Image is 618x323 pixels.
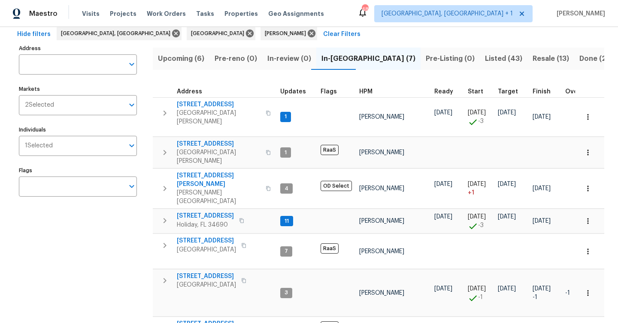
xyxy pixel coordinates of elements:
[177,140,261,148] span: [STREET_ADDRESS]
[321,181,352,191] span: OD Select
[485,53,522,65] span: Listed (43)
[268,9,324,18] span: Geo Assignments
[468,214,486,220] span: [DATE]
[468,89,483,95] span: Start
[321,145,339,155] span: RaaS
[533,89,551,95] span: Finish
[498,181,516,187] span: [DATE]
[19,46,137,51] label: Address
[498,110,516,116] span: [DATE]
[147,9,186,18] span: Work Orders
[19,87,137,92] label: Markets
[177,100,261,109] span: [STREET_ADDRESS]
[281,248,291,255] span: 7
[126,140,138,152] button: Open
[498,89,518,95] span: Target
[323,29,360,40] span: Clear Filters
[464,209,494,233] td: Project started 3 days early
[25,102,54,109] span: 2 Selected
[359,248,404,254] span: [PERSON_NAME]
[478,293,483,302] span: -1
[359,290,404,296] span: [PERSON_NAME]
[464,97,494,137] td: Project started 3 days early
[533,53,569,65] span: Resale (13)
[126,180,138,192] button: Open
[281,113,290,120] span: 1
[19,168,137,173] label: Flags
[426,53,475,65] span: Pre-Listing (0)
[320,27,364,42] button: Clear Filters
[434,89,461,95] div: Earliest renovation start date (first business day after COE or Checkout)
[177,221,234,229] span: Holiday, FL 34690
[25,142,53,150] span: 1 Selected
[359,185,404,191] span: [PERSON_NAME]
[281,218,292,225] span: 11
[265,29,309,38] span: [PERSON_NAME]
[529,269,562,317] td: Scheduled to finish 1 day(s) early
[434,110,452,116] span: [DATE]
[359,114,404,120] span: [PERSON_NAME]
[191,29,248,38] span: [GEOGRAPHIC_DATA]
[196,11,214,17] span: Tasks
[434,214,452,220] span: [DATE]
[468,110,486,116] span: [DATE]
[29,9,58,18] span: Maestro
[17,29,51,40] span: Hide filters
[362,5,368,14] div: 48
[177,245,236,254] span: [GEOGRAPHIC_DATA]
[359,150,404,156] span: [PERSON_NAME]
[177,272,236,281] span: [STREET_ADDRESS]
[468,188,474,197] span: + 1
[158,53,204,65] span: Upcoming (6)
[126,58,138,70] button: Open
[498,286,516,292] span: [DATE]
[498,214,516,220] span: [DATE]
[464,169,494,209] td: Project started 1 days late
[57,27,182,40] div: [GEOGRAPHIC_DATA], [GEOGRAPHIC_DATA]
[464,269,494,317] td: Project started 1 days early
[382,9,513,18] span: [GEOGRAPHIC_DATA], [GEOGRAPHIC_DATA] + 1
[434,286,452,292] span: [DATE]
[565,89,588,95] span: Overall
[579,53,617,65] span: Done (275)
[224,9,258,18] span: Properties
[468,286,486,292] span: [DATE]
[478,221,484,230] span: -3
[281,289,291,296] span: 3
[321,89,337,95] span: Flags
[281,185,292,192] span: 4
[533,114,551,120] span: [DATE]
[177,171,261,188] span: [STREET_ADDRESS][PERSON_NAME]
[177,148,261,165] span: [GEOGRAPHIC_DATA][PERSON_NAME]
[177,212,234,220] span: [STREET_ADDRESS]
[267,53,311,65] span: In-review (0)
[565,89,595,95] div: Days past target finish date
[177,188,261,206] span: [PERSON_NAME][GEOGRAPHIC_DATA]
[468,89,491,95] div: Actual renovation start date
[110,9,136,18] span: Projects
[82,9,100,18] span: Visits
[498,89,526,95] div: Target renovation project end date
[553,9,605,18] span: [PERSON_NAME]
[177,109,261,126] span: [GEOGRAPHIC_DATA][PERSON_NAME]
[321,243,339,254] span: RaaS
[281,149,290,156] span: 1
[61,29,174,38] span: [GEOGRAPHIC_DATA], [GEOGRAPHIC_DATA]
[187,27,255,40] div: [GEOGRAPHIC_DATA]
[359,89,373,95] span: HPM
[533,89,558,95] div: Projected renovation finish date
[215,53,257,65] span: Pre-reno (0)
[533,218,551,224] span: [DATE]
[533,185,551,191] span: [DATE]
[280,89,306,95] span: Updates
[126,99,138,111] button: Open
[562,269,599,317] td: 1 day(s) earlier than target finish date
[565,290,570,296] span: -1
[468,181,486,187] span: [DATE]
[478,117,484,126] span: -3
[434,89,453,95] span: Ready
[14,27,54,42] button: Hide filters
[177,236,236,245] span: [STREET_ADDRESS]
[177,281,236,289] span: [GEOGRAPHIC_DATA]
[359,218,404,224] span: [PERSON_NAME]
